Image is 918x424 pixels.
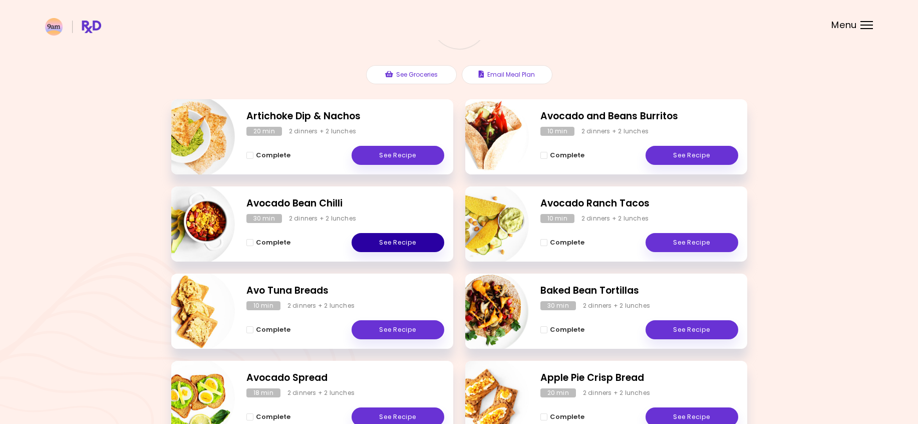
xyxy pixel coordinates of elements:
img: Info - Avocado and Beans Burritos [446,95,529,178]
div: 20 min [540,388,576,397]
img: Info - Artichoke Dip & Nachos [152,95,235,178]
div: 2 dinners + 2 lunches [287,301,355,310]
h2: Baked Bean Tortillas [540,284,738,298]
span: Complete [256,326,290,334]
button: See Groceries [366,65,457,84]
button: Email Meal Plan [462,65,552,84]
div: 10 min [540,127,574,136]
span: Complete [256,151,290,159]
div: 10 min [540,214,574,223]
div: 2 dinners + 2 lunches [289,214,356,223]
span: Complete [256,413,290,421]
span: Complete [550,413,584,421]
span: Complete [550,151,584,159]
button: Complete - Avocado and Beans Burritos [540,149,584,161]
button: Complete - Baked Bean Tortillas [540,324,584,336]
button: Complete - Avocado Spread [246,411,290,423]
span: Menu [831,21,857,30]
div: 18 min [246,388,280,397]
img: Info - Avocado Ranch Tacos [446,182,529,266]
button: Complete - Avocado Bean Chilli [246,237,290,249]
div: 2 dinners + 2 lunches [581,214,649,223]
h2: Avocado Bean Chilli [246,196,444,211]
img: RxDiet [45,18,101,36]
a: See Recipe - Artichoke Dip & Nachos [352,146,444,165]
div: 30 min [246,214,282,223]
a: See Recipe - Avo Tuna Breads [352,320,444,339]
span: Complete [550,239,584,247]
a: See Recipe - Avocado Bean Chilli [352,233,444,252]
button: Complete - Apple Pie Crisp Bread [540,411,584,423]
div: 2 dinners + 2 lunches [583,301,650,310]
h2: Avocado Spread [246,371,444,385]
h2: Avo Tuna Breads [246,284,444,298]
div: 30 min [540,301,576,310]
h2: Apple Pie Crisp Bread [540,371,738,385]
div: 2 dinners + 2 lunches [287,388,355,397]
img: Info - Avocado Bean Chilli [152,182,235,266]
a: See Recipe - Baked Bean Tortillas [646,320,738,339]
h2: Avocado Ranch Tacos [540,196,738,211]
a: See Recipe - Avocado Ranch Tacos [646,233,738,252]
img: Info - Avo Tuna Breads [152,270,235,353]
h2: Artichoke Dip & Nachos [246,109,444,124]
div: 20 min [246,127,282,136]
div: 2 dinners + 2 lunches [583,388,650,397]
h2: Avocado and Beans Burritos [540,109,738,124]
button: Complete - Avo Tuna Breads [246,324,290,336]
span: Complete [256,239,290,247]
span: Complete [550,326,584,334]
a: See Recipe - Avocado and Beans Burritos [646,146,738,165]
img: Info - Baked Bean Tortillas [446,270,529,353]
div: 2 dinners + 2 lunches [289,127,356,136]
button: Complete - Avocado Ranch Tacos [540,237,584,249]
div: 2 dinners + 2 lunches [581,127,649,136]
div: 10 min [246,301,280,310]
button: Complete - Artichoke Dip & Nachos [246,149,290,161]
